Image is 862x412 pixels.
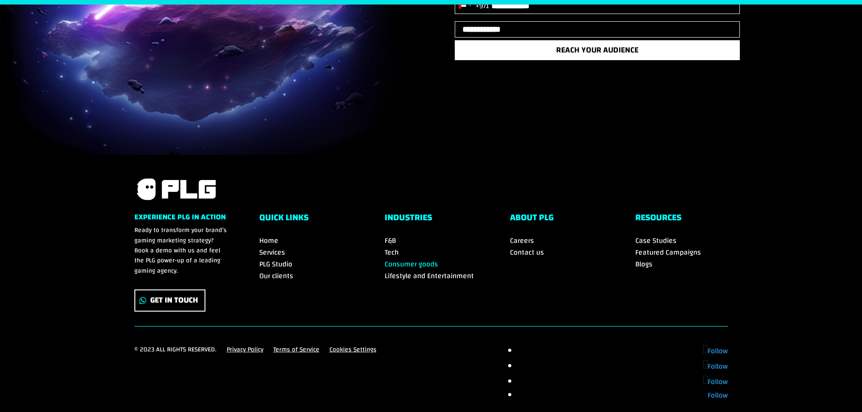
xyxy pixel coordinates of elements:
[259,213,352,227] h6: Quick Links
[635,257,652,271] a: Blogs
[385,269,474,283] a: Lifestyle and Entertainment
[134,213,227,225] h6: Experience PLG in Action
[259,246,285,259] a: Services
[259,269,293,283] a: Our clients
[708,344,728,358] span: Follow
[385,246,399,259] a: Tech
[385,257,438,271] a: Consumer goods
[385,213,477,227] h6: Industries
[455,40,740,60] button: Reach Your Audience
[635,246,701,259] a: Featured Campaigns
[134,289,205,312] a: Get In Touch
[510,246,544,259] a: Contact us
[227,345,263,359] a: Privacy Policy
[708,388,728,402] span: Follow
[817,369,862,412] iframe: Chat Widget
[708,375,728,388] span: Follow
[134,177,728,202] a: PLG
[635,234,676,247] a: Case Studies
[708,388,728,402] a: Follow on Twitch
[273,345,319,359] a: Terms of Service
[259,234,278,247] a: Home
[703,344,728,358] a: Follow on Facebook
[510,213,603,227] h6: ABOUT PLG
[134,177,217,202] img: PLG logo
[635,213,728,227] h6: RESOURCES
[385,234,396,247] a: F&B
[703,360,728,373] a: Follow on X
[510,234,534,247] a: Careers
[329,345,376,359] a: Cookies Settings
[703,375,728,388] a: Follow on Instagram
[134,345,216,355] p: © 2023 All rights reserved.
[708,360,728,373] span: Follow
[259,257,292,271] a: PLG Studio
[134,225,227,276] p: Ready to transform your brand’s gaming marketing strategy? Book a demo with us and feel the PLG p...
